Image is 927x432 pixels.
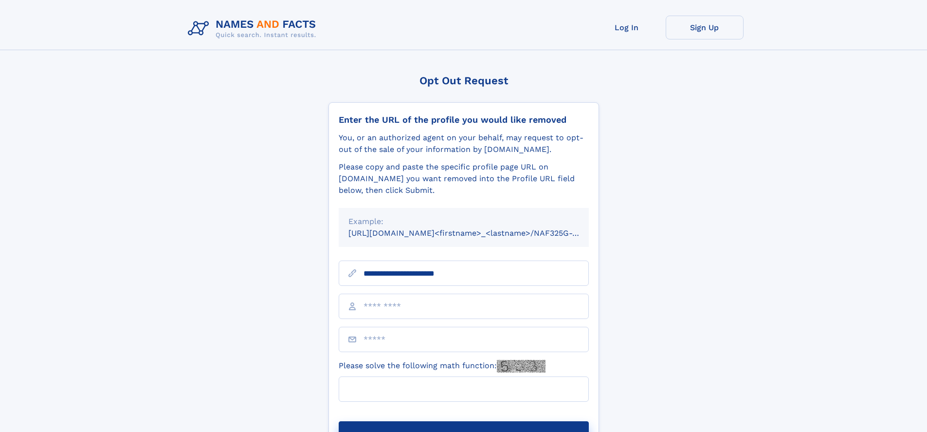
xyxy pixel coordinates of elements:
a: Log In [588,16,666,39]
img: Logo Names and Facts [184,16,324,42]
div: You, or an authorized agent on your behalf, may request to opt-out of the sale of your informatio... [339,132,589,155]
small: [URL][DOMAIN_NAME]<firstname>_<lastname>/NAF325G-xxxxxxxx [348,228,607,238]
label: Please solve the following math function: [339,360,545,373]
div: Opt Out Request [328,75,599,87]
a: Sign Up [666,16,744,39]
div: Please copy and paste the specific profile page URL on [DOMAIN_NAME] you want removed into the Pr... [339,161,589,196]
div: Enter the URL of the profile you would like removed [339,114,589,125]
div: Example: [348,216,579,227]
